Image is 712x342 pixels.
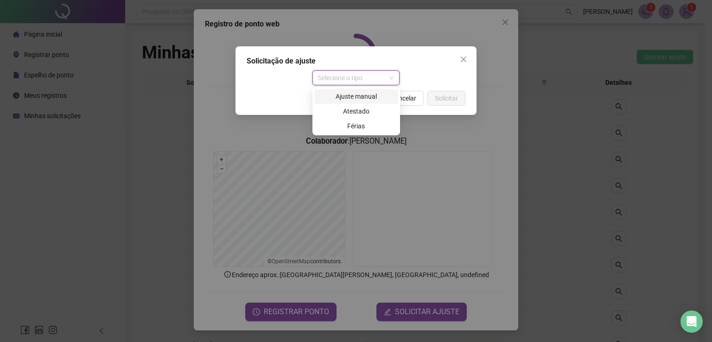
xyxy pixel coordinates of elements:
button: Cancelar [383,91,424,106]
span: Selecione o tipo [318,71,394,85]
div: Atestado [314,104,398,119]
div: Ajuste manual [314,89,398,104]
button: Solicitar [427,91,465,106]
div: Open Intercom Messenger [680,310,703,333]
span: Cancelar [391,93,416,103]
div: Atestado [320,106,393,116]
div: Ajuste manual [320,91,393,101]
button: Close [456,52,471,67]
div: Férias [320,121,393,131]
div: Férias [314,119,398,133]
div: Solicitação de ajuste [247,56,465,67]
span: close [460,56,467,63]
